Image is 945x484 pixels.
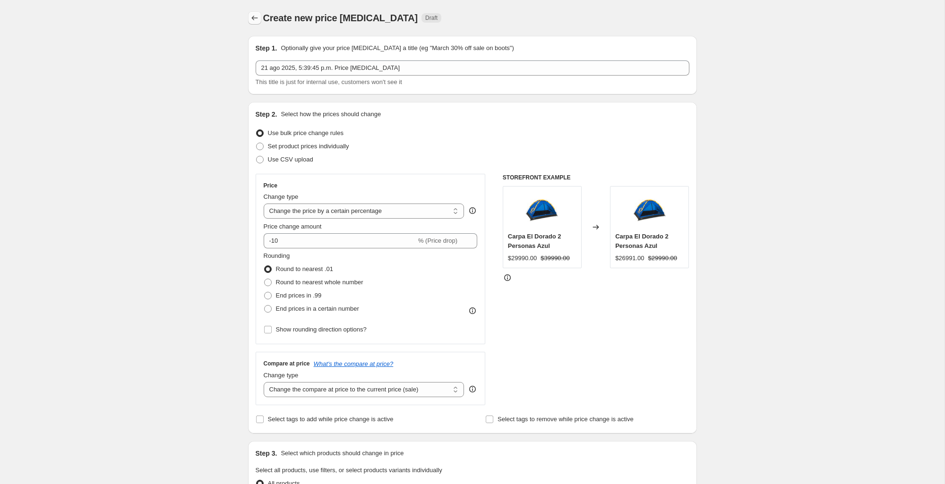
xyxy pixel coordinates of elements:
[281,110,381,119] p: Select how the prices should change
[268,143,349,150] span: Set product prices individually
[468,206,477,215] div: help
[264,223,322,230] span: Price change amount
[264,360,310,367] h3: Compare at price
[276,305,359,312] span: End prices in a certain number
[508,233,561,249] span: Carpa El Dorado 2 Personas Azul
[425,14,438,22] span: Draft
[264,233,416,248] input: -15
[541,254,569,263] strike: $39990.00
[248,11,261,25] button: Price change jobs
[256,110,277,119] h2: Step 2.
[256,43,277,53] h2: Step 1.
[268,156,313,163] span: Use CSV upload
[256,449,277,458] h2: Step 3.
[468,384,477,394] div: help
[276,326,367,333] span: Show rounding direction options?
[256,467,442,474] span: Select all products, use filters, or select products variants individually
[418,237,457,244] span: % (Price drop)
[523,191,561,229] img: open-uri20191122-929-vgpsxk_80x.jpg
[256,60,689,76] input: 30% off holiday sale
[615,233,669,249] span: Carpa El Dorado 2 Personas Azul
[498,416,634,423] span: Select tags to remove while price change is active
[314,360,394,367] button: What's the compare at price?
[648,254,677,263] strike: $29990.00
[256,78,402,85] span: This title is just for internal use, customers won't see it
[503,174,689,181] h6: STOREFRONT EXAMPLE
[615,254,644,263] div: $26991.00
[264,252,290,259] span: Rounding
[631,191,669,229] img: open-uri20191122-929-vgpsxk_80x.jpg
[276,292,322,299] span: End prices in .99
[281,449,404,458] p: Select which products should change in price
[264,193,299,200] span: Change type
[263,13,418,23] span: Create new price [MEDICAL_DATA]
[508,254,537,263] div: $29990.00
[276,279,363,286] span: Round to nearest whole number
[264,372,299,379] span: Change type
[281,43,514,53] p: Optionally give your price [MEDICAL_DATA] a title (eg "March 30% off sale on boots")
[276,265,333,272] span: Round to nearest .01
[264,182,277,189] h3: Price
[268,129,344,136] span: Use bulk price change rules
[268,416,394,423] span: Select tags to add while price change is active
